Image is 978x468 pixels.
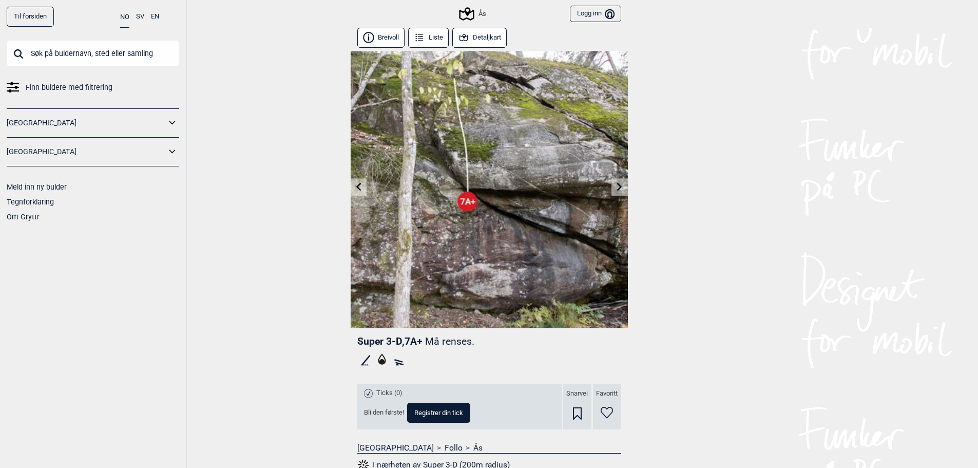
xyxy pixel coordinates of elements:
input: Søk på buldernavn, sted eller samling [7,40,179,67]
a: Finn buldere med filtrering [7,80,179,95]
button: Liste [408,28,449,48]
span: Super 3-D , 7A+ [357,335,423,347]
a: Ås [473,443,483,453]
span: Favoritt [596,389,618,398]
a: Follo [445,443,463,453]
span: Registrer din tick [414,409,463,416]
a: [GEOGRAPHIC_DATA] [7,144,166,159]
div: Ås [461,8,486,20]
a: Om Gryttr [7,213,40,221]
span: Ticks (0) [376,389,402,398]
button: SV [136,7,144,27]
button: Breivoll [357,28,405,48]
a: [GEOGRAPHIC_DATA] [357,443,434,453]
a: Til forsiden [7,7,54,27]
img: Super 3 D 220522 [351,51,628,328]
a: [GEOGRAPHIC_DATA] [7,116,166,130]
span: Bli den første! [364,408,404,417]
button: Registrer din tick [407,403,470,423]
button: Detaljkart [452,28,507,48]
a: Meld inn ny bulder [7,183,67,191]
button: NO [120,7,129,28]
p: Må renses. [425,335,474,347]
button: EN [151,7,159,27]
span: Finn buldere med filtrering [26,80,112,95]
div: Snarvei [563,384,591,429]
nav: > > [357,443,621,453]
button: Logg inn [570,6,621,23]
a: Tegnforklaring [7,198,54,206]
